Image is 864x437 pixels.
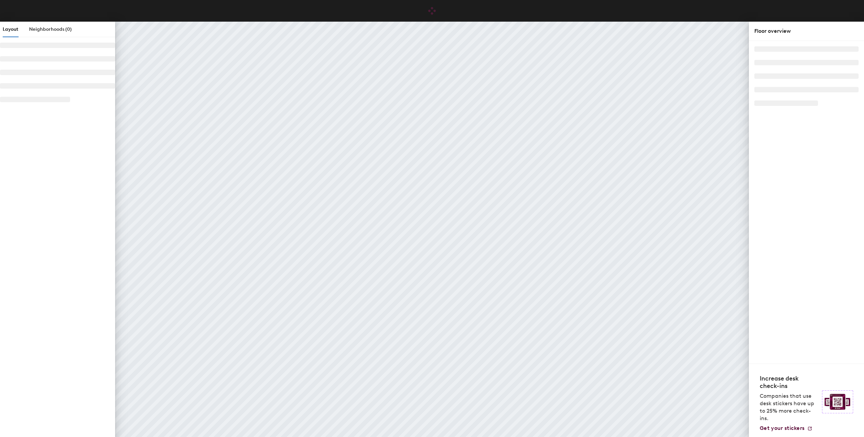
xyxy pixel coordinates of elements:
span: Layout [3,26,18,32]
a: Get your stickers [760,425,813,432]
div: Floor overview [754,27,859,35]
span: Neighborhoods (0) [29,26,72,32]
h4: Increase desk check-ins [760,375,818,390]
span: Get your stickers [760,425,804,431]
p: Companies that use desk stickers have up to 25% more check-ins. [760,392,818,422]
img: Sticker logo [822,390,853,413]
